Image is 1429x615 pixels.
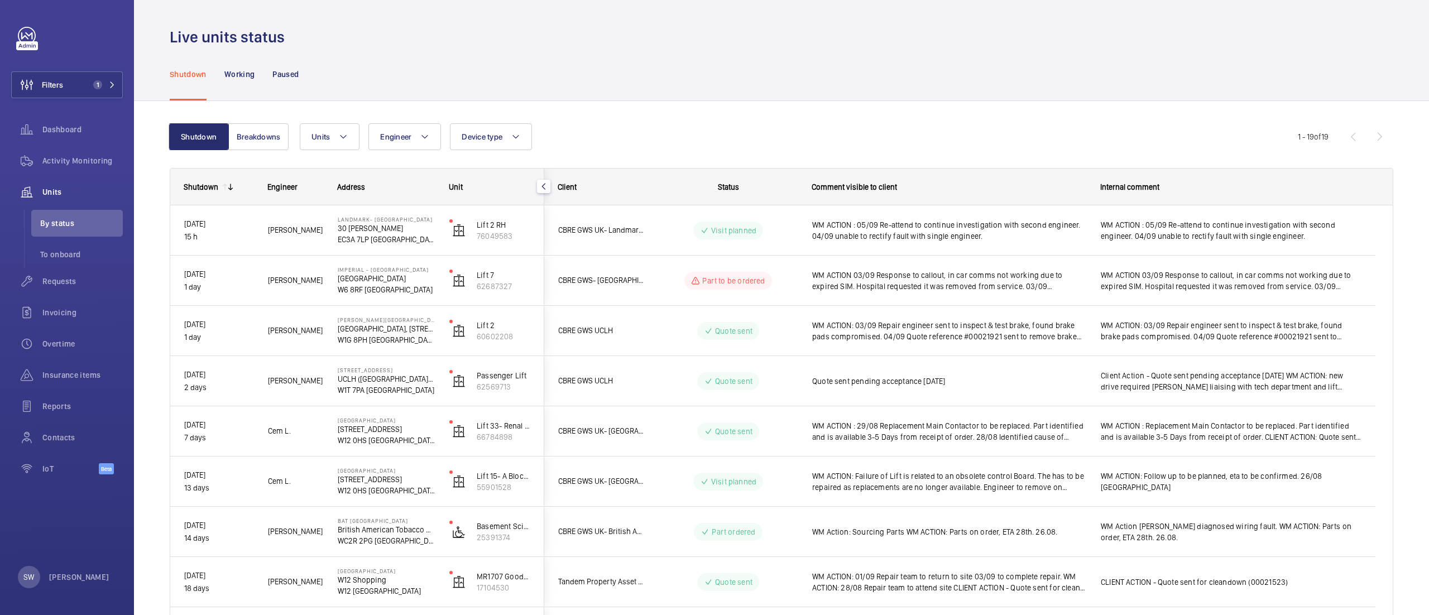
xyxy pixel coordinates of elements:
[338,367,435,373] p: [STREET_ADDRESS]
[812,270,1086,292] span: WM ACTION 03/09 Response to callout, in car comms not working due to expired SIM. Hospital reques...
[812,571,1086,593] span: WM ACTION: 01/09 Repair team to return to site 03/09 to complete repair. WM ACTION: 28/08 Repair ...
[558,224,644,237] span: CBRE GWS UK- Landmark [GEOGRAPHIC_DATA]
[715,376,752,387] p: Quote sent
[452,475,466,488] img: elevator.svg
[268,575,323,588] span: [PERSON_NAME]
[267,182,298,191] span: Engineer
[42,369,123,381] span: Insurance items
[184,419,253,431] p: [DATE]
[184,331,253,344] p: 1 day
[184,482,253,494] p: 13 days
[268,274,323,287] span: [PERSON_NAME]
[42,463,99,474] span: IoT
[380,132,411,141] span: Engineer
[558,475,644,488] span: CBRE GWS UK- [GEOGRAPHIC_DATA] ([GEOGRAPHIC_DATA])
[477,331,530,342] p: 60602208
[268,425,323,438] span: Cem L.
[558,182,577,191] span: Client
[184,182,218,191] div: Shutdown
[711,225,756,236] p: Visit planned
[184,469,253,482] p: [DATE]
[184,218,253,230] p: [DATE]
[272,69,299,80] p: Paused
[337,182,365,191] span: Address
[452,274,466,287] img: elevator.svg
[452,224,466,237] img: elevator.svg
[477,219,530,230] p: Lift 2 RH
[184,569,253,582] p: [DATE]
[11,71,123,98] button: Filters1
[170,69,207,80] p: Shutdown
[812,320,1086,342] span: WM ACTION: 03/09 Repair engineer sent to inspect & test brake, found brake pads compromised. 04/0...
[477,270,530,281] p: Lift 7
[338,574,435,585] p: W12 Shopping
[268,324,323,337] span: [PERSON_NAME]
[184,431,253,444] p: 7 days
[452,525,466,539] img: platform_lift.svg
[477,532,530,543] p: 25391374
[1298,133,1329,141] span: 1 - 19 19
[477,281,530,292] p: 62687327
[812,182,897,191] span: Comment visible to client
[558,575,644,588] span: Tandem Property Asset Management
[477,521,530,532] p: Basement Scissor Lift
[477,230,530,242] p: 76049583
[42,401,123,412] span: Reports
[338,535,435,546] p: WC2R 2PG [GEOGRAPHIC_DATA]
[338,284,435,295] p: W6 8RF [GEOGRAPHIC_DATA]
[338,323,435,334] p: [GEOGRAPHIC_DATA], [STREET_ADDRESS][PERSON_NAME],
[338,424,435,435] p: [STREET_ADDRESS]
[338,316,435,323] p: [PERSON_NAME][GEOGRAPHIC_DATA]
[812,376,1086,387] span: Quote sent pending acceptance [DATE]
[42,338,123,349] span: Overtime
[42,432,123,443] span: Contacts
[715,325,752,337] p: Quote sent
[268,224,323,237] span: [PERSON_NAME]
[184,318,253,331] p: [DATE]
[718,182,739,191] span: Status
[338,234,435,245] p: EC3A 7LP [GEOGRAPHIC_DATA]
[184,582,253,595] p: 18 days
[449,182,531,191] div: Unit
[477,320,530,331] p: Lift 2
[40,249,123,260] span: To onboard
[23,571,34,583] p: SW
[1314,132,1321,141] span: of
[338,417,435,424] p: [GEOGRAPHIC_DATA]
[702,275,765,286] p: Part to be ordered
[452,575,466,589] img: elevator.svg
[338,585,435,597] p: W12 [GEOGRAPHIC_DATA]
[477,381,530,392] p: 62569713
[812,219,1086,242] span: WM ACTION : 05/09 Re-attend to continue investigation with second engineer. 04/09 unable to recti...
[715,426,752,437] p: Quote sent
[184,519,253,532] p: [DATE]
[42,124,123,135] span: Dashboard
[477,431,530,443] p: 66784898
[40,218,123,229] span: By status
[1101,470,1361,493] span: WM ACTION: Follow up to be planned, eta to be confirmed. 26/08 [GEOGRAPHIC_DATA]
[184,230,253,243] p: 15 h
[311,132,330,141] span: Units
[558,525,644,538] span: CBRE GWS UK- British American Tobacco Globe House
[477,582,530,593] p: 17104530
[558,374,644,387] span: CBRE GWS UCLH
[812,526,1086,537] span: WM Action: Sourcing Parts WM ACTION: Parts on order, ETA 28th. 26.08.
[184,381,253,394] p: 2 days
[338,216,435,223] p: Landmark- [GEOGRAPHIC_DATA]
[42,276,123,287] span: Requests
[1101,576,1361,588] span: CLIENT ACTION - Quote sent for cleandown (00021523)
[452,425,466,438] img: elevator.svg
[49,571,109,583] p: [PERSON_NAME]
[477,470,530,482] p: Lift 15- A Block West (RH) Building 201
[462,132,502,141] span: Device type
[1101,219,1361,242] span: WM ACTION : 05/09 Re-attend to continue investigation with second engineer. 04/09 unable to recti...
[338,435,435,446] p: W12 0HS [GEOGRAPHIC_DATA]
[338,223,435,234] p: 30 [PERSON_NAME]
[300,123,359,150] button: Units
[368,123,441,150] button: Engineer
[450,123,532,150] button: Device type
[1101,270,1361,292] span: WM ACTION 03/09 Response to callout, in car comms not working due to expired SIM. Hospital reques...
[184,281,253,294] p: 1 day
[477,370,530,381] p: Passenger Lift
[812,420,1086,443] span: WM ACTION : 29/08 Replacement Main Contactor to be replaced. Part identified and is available 3-5...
